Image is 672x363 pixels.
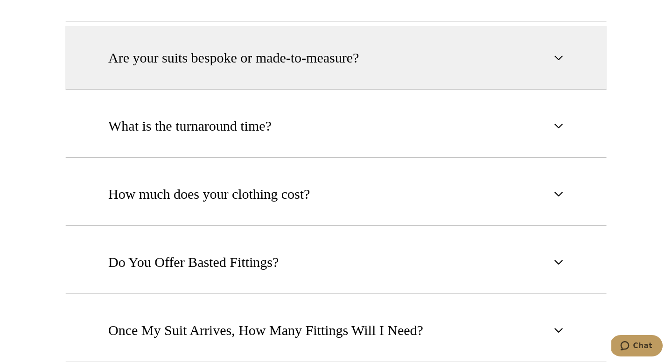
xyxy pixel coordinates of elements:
[108,320,423,341] span: Once My Suit Arrives, How Many Fittings Will I Need?
[65,230,607,294] button: Do You Offer Basted Fittings?
[108,48,359,68] span: Are your suits bespoke or made-to-measure?
[108,116,272,136] span: What is the turnaround time?
[65,94,607,158] button: What is the turnaround time?
[108,184,310,204] span: How much does your clothing cost?
[108,252,279,272] span: Do You Offer Basted Fittings?
[65,299,607,362] button: Once My Suit Arrives, How Many Fittings Will I Need?
[611,335,663,358] iframe: Opens a widget where you can chat to one of our agents
[65,26,607,90] button: Are your suits bespoke or made-to-measure?
[65,162,607,226] button: How much does your clothing cost?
